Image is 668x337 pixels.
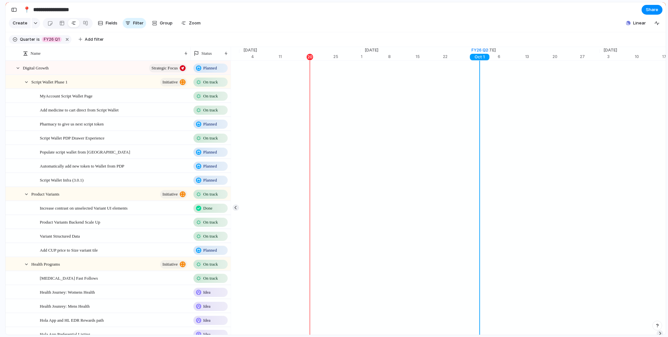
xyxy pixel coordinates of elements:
[123,18,146,28] button: Filter
[40,316,104,324] span: Hola App and HL EDR Rewards path
[40,92,93,99] span: MyAccount Script Wallet Page
[224,54,239,60] div: 28
[203,177,217,183] span: Planned
[160,260,187,269] button: initiative
[37,37,40,42] span: is
[13,20,27,26] span: Create
[160,190,187,198] button: initiative
[203,317,210,324] span: Idea
[203,275,218,282] span: On track
[106,20,117,26] span: Fields
[44,37,60,42] span: FY26 Q1
[31,78,68,85] span: Script Wallet Phase 1
[162,190,178,199] span: initiative
[23,5,30,14] div: 📍
[416,54,443,60] div: 15
[607,54,635,60] div: 3
[133,20,144,26] span: Filter
[498,54,525,60] div: 6
[361,54,388,60] div: 1
[203,79,218,85] span: On track
[600,47,621,53] span: [DATE]
[633,20,646,26] span: Linear
[40,120,104,127] span: Pharmacy to give us next script token
[203,261,218,268] span: On track
[40,232,80,240] span: Variant Structured Data
[85,37,104,42] span: Add filter
[40,218,100,226] span: Product Variants Backend Scale Up
[203,107,218,113] span: On track
[361,47,382,53] span: [DATE]
[646,7,658,13] span: Share
[40,106,119,113] span: Add medicine to cart direct from Script Wallet
[40,274,98,282] span: [MEDICAL_DATA] Fast Follows
[203,135,218,141] span: On track
[23,64,49,71] span: Digital Growth
[162,78,178,87] span: initiative
[478,47,500,53] span: [DATE]
[203,163,217,169] span: Planned
[149,64,187,72] button: Strategic Focus
[40,176,83,183] span: Script Wallet Infra (3.0.1)
[40,288,95,296] span: Health Journey: Womens Health
[31,260,60,268] span: Health Programs
[35,36,41,43] button: is
[239,47,261,53] span: [DATE]
[525,54,553,60] div: 13
[189,20,201,26] span: Zoom
[75,35,108,44] button: Add filter
[22,5,32,15] button: 📍
[31,190,59,198] span: Product Variants
[40,246,98,254] span: Add CUP price to Size variant tile
[203,233,218,240] span: On track
[642,5,662,15] button: Share
[40,302,90,310] span: Health Jounrey: Mens Health
[162,260,178,269] span: initiative
[40,204,128,212] span: Increase contrast on unselected Variant UI elements
[178,18,203,28] button: Zoom
[203,289,210,296] span: Idea
[251,54,279,60] div: 4
[470,54,490,60] div: Oct 1
[635,54,662,60] div: 10
[443,54,470,60] div: 22
[40,148,130,155] span: Populate script wallet from [GEOGRAPHIC_DATA]
[553,54,580,60] div: 20
[40,36,63,43] button: FY26 Q1
[203,303,210,310] span: Idea
[388,54,416,60] div: 8
[203,219,218,226] span: On track
[149,18,176,28] button: Group
[203,247,217,254] span: Planned
[95,18,120,28] button: Fields
[203,191,218,198] span: On track
[160,20,173,26] span: Group
[333,54,361,60] div: 25
[203,149,217,155] span: Planned
[9,18,31,28] button: Create
[580,54,600,60] div: 27
[279,54,306,60] div: 11
[20,37,35,42] span: Quarter
[151,64,178,73] span: Strategic Focus
[470,47,489,53] div: FY26 Q2
[203,65,217,71] span: Planned
[203,121,217,127] span: Planned
[40,134,104,141] span: Script Wallet PDP Drawer Experience
[160,78,187,86] button: initiative
[40,162,124,169] span: Automatically add new token to Wallet from PDP
[203,205,212,212] span: Done
[203,93,218,99] span: On track
[623,18,648,28] button: Linear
